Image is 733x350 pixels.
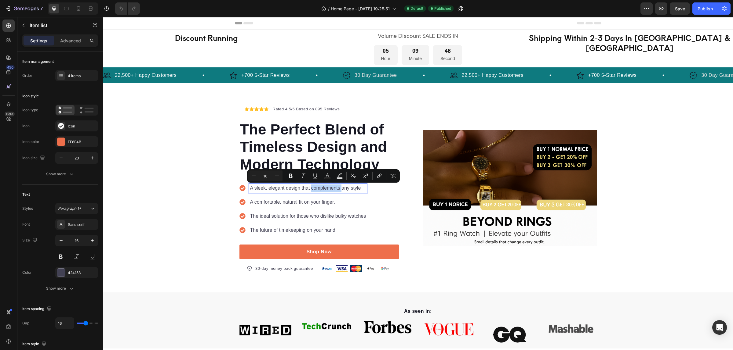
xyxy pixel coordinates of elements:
img: gempages_582182953858106008-93250858-50eb-48ef-b4c0-4d8a1f56f6a2.png [442,303,494,320]
p: The ideal solution for those who dislike bulky watches [147,195,263,203]
p: Shop Now [203,231,228,238]
div: Color [22,270,32,275]
button: Paragraph 1* [55,203,98,214]
div: 450 [6,65,15,70]
div: Editor contextual toolbar [247,169,400,183]
div: Icon [68,123,97,129]
img: gempages_582182953858106008-8dc4b963-82df-4430-96ad-8e28fcb38f9d.svg [0,55,8,62]
p: 30-day money back guarantee [152,248,210,255]
p: Settings [30,37,47,44]
div: Rich Text Editor. Editing area: main [146,195,264,204]
div: Item management [22,59,54,64]
img: gempages_582182953858106008-0eb0da1f-1a66-47d7-8b93-9a065f0fafb5.svg [587,55,594,62]
img: gempages_582182953858106008-5e945226-28fb-4cfe-9490-589c34e13261.svg [474,55,481,62]
p: Hour [278,38,287,45]
button: 7 [2,2,46,15]
div: Sans-serif [68,222,97,227]
p: A sleek, elegant design that complements any style [147,167,263,175]
button: Show more [22,283,98,294]
button: Show more [22,169,98,180]
p: Advanced [60,37,81,44]
img: gempages_582182953858106008-ae270560-ee12-4dfa-a3c7-eddb68d9346f.png [198,303,250,313]
span: Paragraph 1* [58,206,81,211]
div: Beta [5,112,15,116]
div: Size [22,236,38,245]
div: Icon color [22,139,39,145]
img: 495611768014373769-47762bdc-c92b-46d1-973d-50401e2847fe.png [218,248,288,255]
h2: Rich Text Editor. Editing area: main [137,103,296,157]
iframe: Design area [103,17,733,350]
p: A comfortable, natural fit on your finger. [147,181,263,189]
p: As seen in: [137,291,493,298]
img: gempages_582182953858106008-8dc4b963-82df-4430-96ad-8e28fcb38f9d.svg [347,55,355,62]
div: Styles [22,206,33,211]
p: 30 Day Guarantee [252,55,294,62]
span: Default [410,6,423,11]
div: 48 [337,30,352,37]
input: Auto [56,318,74,329]
div: Font [22,222,30,227]
img: gempages_582182953858106008-88d7b402-7656-4a3f-85e8-0c3e6b78ada4.png [137,303,188,324]
img: gempages_582182953858106008-0eb0da1f-1a66-47d7-8b93-9a065f0fafb5.svg [240,55,247,62]
div: 424153 [68,270,97,276]
div: Rich Text Editor. Editing area: main [146,209,264,218]
p: Minute [306,38,319,45]
p: 7 [40,5,43,12]
div: Gap [22,320,29,326]
div: Publish [698,5,713,12]
div: Icon [22,123,30,129]
p: +700 5-Star Reviews [138,55,187,62]
p: Rated 4.5/5 Based on 895 Reviews [170,89,237,95]
p: 22,500+ Happy Customers [12,55,74,62]
span: Published [434,6,451,11]
p: Second [337,38,352,45]
div: Show more [46,285,75,291]
div: Rich Text Editor. Editing area: main [146,166,264,176]
p: The Perfect Blend of Timeless Design and Modern Technology [137,104,295,156]
p: +700 5-Star Reviews [485,55,534,62]
img: gempages_582182953858106008-32a7bf28-505e-4122-8740-d7e99c4b79a6.png [381,303,433,331]
div: Show more [46,171,75,177]
div: 05 [278,30,287,37]
div: Icon type [22,107,38,113]
div: Order [22,73,32,78]
div: Icon size [22,154,46,162]
span: / [328,5,330,12]
img: gempages_582182953858106008-5e945226-28fb-4cfe-9490-589c34e13261.svg [127,55,134,62]
img: gempages_582182953858106008-525e7209-28aa-4726-883e-3c4fbf9fd7ed.png [320,303,372,319]
button: Publish [692,2,718,15]
div: EE6F4B [68,139,97,145]
span: Save [675,6,685,11]
img: gempages_582182953858106008-5172b83e-9f9c-4523-80ce-653926b73739.png [259,303,311,317]
p: 30 Day Guarantee [598,55,641,62]
div: 4 items [68,73,97,79]
div: Rich Text Editor. Editing area: main [146,180,264,190]
p: 22,500+ Happy Customers [359,55,421,62]
p: The future of timekeeping on your hand [147,209,263,217]
div: 09 [306,30,319,37]
p: Item list [30,22,82,29]
h2: Shipping Within 2-3 Days In [GEOGRAPHIC_DATA] & [GEOGRAPHIC_DATA] [423,15,630,36]
img: gempages_582182953858106008-29e7d913-3e12-4eb7-843f-70a052d0b067.png [320,113,494,229]
div: Text [22,192,30,197]
div: Icon style [22,93,39,99]
div: Open Intercom Messenger [712,320,727,335]
a: Shop Now [137,227,296,242]
span: Home Page - [DATE] 19:25:51 [331,5,390,12]
div: Item style [22,340,48,348]
div: Item spacing [22,305,53,313]
div: Undo/Redo [115,2,140,15]
button: Save [670,2,690,15]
